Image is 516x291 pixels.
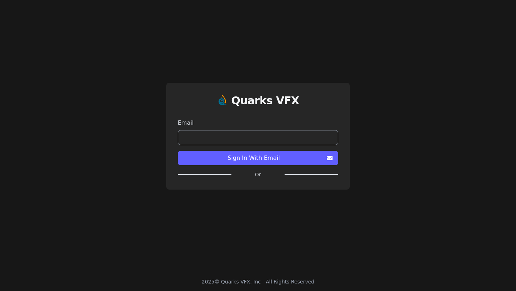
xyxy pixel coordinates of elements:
div: 2025 © Quarks VFX, Inc - All Rights Reserved [202,278,315,285]
h1: Quarks VFX [231,94,299,107]
label: Email [178,119,338,127]
button: Sign In With Email [178,151,338,165]
label: Or [231,171,285,178]
span: Sign In With Email [183,154,324,162]
a: Quarks VFX [231,94,299,113]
